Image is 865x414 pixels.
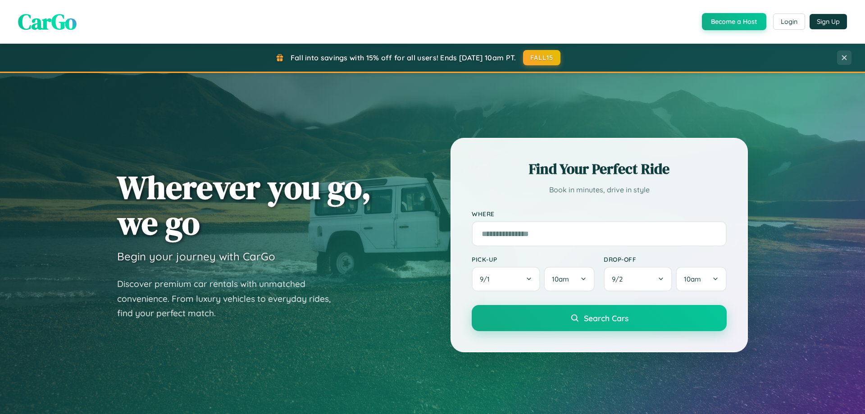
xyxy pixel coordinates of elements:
[117,250,275,263] h3: Begin your journey with CarGo
[604,267,672,291] button: 9/2
[18,7,77,36] span: CarGo
[584,313,628,323] span: Search Cars
[472,267,540,291] button: 9/1
[604,255,727,263] label: Drop-off
[472,159,727,179] h2: Find Your Perfect Ride
[480,275,494,283] span: 9 / 1
[472,183,727,196] p: Book in minutes, drive in style
[552,275,569,283] span: 10am
[773,14,805,30] button: Login
[523,50,561,65] button: FALL15
[684,275,701,283] span: 10am
[117,169,371,241] h1: Wherever you go, we go
[544,267,595,291] button: 10am
[291,53,516,62] span: Fall into savings with 15% off for all users! Ends [DATE] 10am PT.
[117,277,342,321] p: Discover premium car rentals with unmatched convenience. From luxury vehicles to everyday rides, ...
[472,305,727,331] button: Search Cars
[676,267,727,291] button: 10am
[472,255,595,263] label: Pick-up
[702,13,766,30] button: Become a Host
[472,210,727,218] label: Where
[810,14,847,29] button: Sign Up
[612,275,627,283] span: 9 / 2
